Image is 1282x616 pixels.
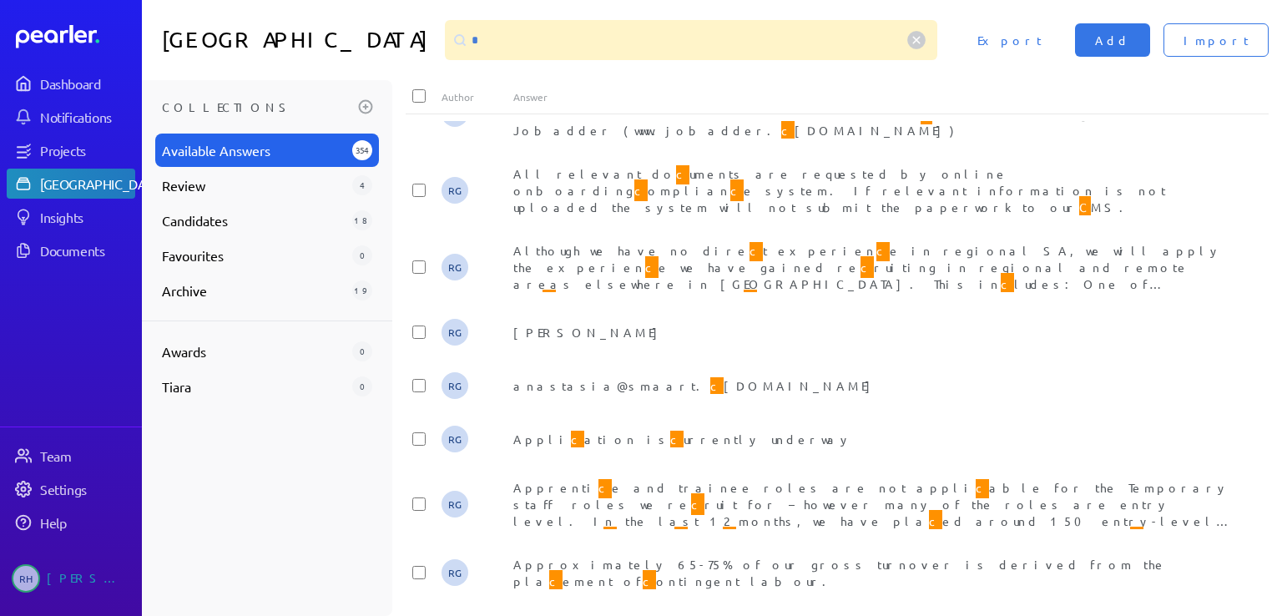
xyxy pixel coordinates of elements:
span: Import [1184,32,1249,48]
a: Help [7,507,135,538]
h3: Collections [162,93,352,120]
div: [GEOGRAPHIC_DATA] [40,175,164,192]
div: Team [40,447,134,464]
span: anastasia@smaart. [DOMAIN_NAME] [513,375,879,396]
h1: [GEOGRAPHIC_DATA] [162,20,438,60]
span: Robin Garnham [442,372,468,399]
span: Candidates [162,210,346,230]
a: Documents [7,235,135,265]
button: Add [1075,23,1150,57]
span: Awards [162,341,346,361]
div: [PERSON_NAME] [47,564,130,593]
span: c [603,527,617,548]
span: c [691,493,704,515]
div: 4 [352,175,372,195]
span: Review [162,175,346,195]
span: c [643,570,656,592]
span: Robin Garnham [442,491,468,518]
div: 0 [352,376,372,396]
span: Rupert Harvey [12,564,40,593]
div: Dashboard [40,75,134,92]
a: Insights [7,202,135,232]
span: c [929,510,942,532]
span: Robin Garnham [442,254,468,280]
div: 354 [352,140,372,160]
span: c [723,527,736,548]
a: Team [7,441,135,471]
span: c [670,428,684,450]
span: Approximately 65-75% of our gross turnover is derived from the pla ement of ontingent labour. [513,557,1167,592]
span: All relevant do uments are requested by online onboarding omplian e system. If relevant informati... [513,163,1166,218]
span: c [598,477,612,498]
span: c [1130,527,1143,548]
a: Dashboard [16,25,135,48]
button: Export [957,23,1062,57]
span: Available Answers [162,140,346,160]
a: Dashboard [7,68,135,98]
span: c [781,119,795,141]
div: 18 [352,210,372,230]
span: Robin Garnham [442,559,468,586]
span: Favourites [162,245,346,265]
a: [GEOGRAPHIC_DATA] [7,169,135,199]
div: Help [40,514,134,531]
span: Robin Garnham [442,177,468,204]
span: Archive [162,280,346,300]
span: Tiara [162,376,346,396]
span: Robin Garnham [442,319,468,346]
span: Appli ation is urrently underway [513,428,852,450]
a: Notifications [7,102,135,132]
span: c [571,428,584,450]
span: c [710,375,724,396]
span: c [543,290,556,311]
span: c [645,256,659,278]
span: Export [977,32,1042,48]
a: Settings [7,474,135,504]
div: Settings [40,481,134,497]
span: c [674,527,688,548]
span: c [1001,273,1014,295]
span: c [676,163,689,184]
span: c [976,477,989,498]
a: Projects [7,135,135,165]
span: Robin Garnham [442,426,468,452]
div: Author [442,90,513,104]
div: 19 [352,280,372,300]
div: Notifications [40,109,134,125]
span: c [634,179,648,201]
span: c [861,256,874,278]
span: c [744,290,757,311]
div: Projects [40,142,134,159]
span: [PERSON_NAME] [513,325,666,340]
span: Add [1095,32,1130,48]
div: 0 [352,245,372,265]
div: Documents [40,242,134,259]
span: C [1079,196,1091,218]
div: 0 [352,341,372,361]
a: RH[PERSON_NAME] [7,558,135,599]
span: c [730,179,744,201]
button: Import [1163,23,1269,57]
span: c [549,570,563,592]
div: Answer [513,90,1233,104]
span: c [876,240,890,261]
div: Insights [40,209,134,225]
span: c [750,240,763,261]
